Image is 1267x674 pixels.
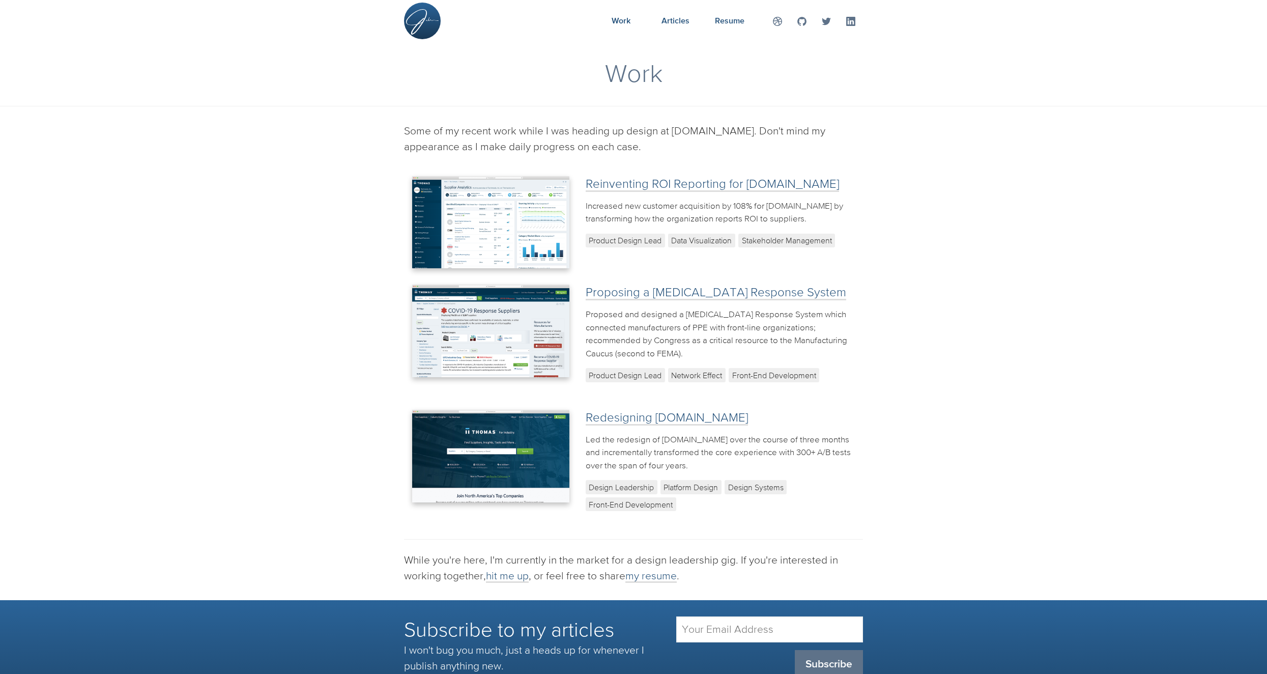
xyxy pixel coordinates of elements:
[612,16,630,25] span: Work
[661,16,689,25] span: Articles
[625,570,677,583] a: my resume
[412,285,569,377] img: Proposing a COVID-19 Response System
[660,480,722,494] span: Platform Design
[586,497,676,511] span: Front-End Development
[412,410,569,502] img: Redesigning Thomasnet.com
[729,368,819,382] span: Front-End Development
[668,234,735,247] span: Data Visualization
[486,570,529,583] a: hit me up
[328,58,939,90] h1: Work
[586,368,665,382] span: Product Design Lead
[404,123,863,155] p: Some of my recent work while I was heading up design at [DOMAIN_NAME]. Don't mind my appearance a...
[676,616,863,642] input: Your Email Address
[586,410,748,426] a: Redesigning [DOMAIN_NAME]
[404,642,666,674] p: I won't bug you much, just a heads up for whenever I publish anything new.
[586,200,863,226] p: Increased new customer acquisition by 108% for [DOMAIN_NAME] by transforming how the organization...
[586,234,665,247] span: Product Design Lead
[586,308,863,360] p: Proposed and designed a [MEDICAL_DATA] Response System which connected manufacturers of PPE with ...
[586,480,657,494] span: Design Leadership
[404,616,666,642] h2: Subscribe to my articles
[738,234,835,247] span: Stakeholder Management
[412,176,569,269] img: Reinventing ROI Reporting for Thomasnet.com
[586,177,839,192] a: Reinventing ROI Reporting for [DOMAIN_NAME]
[406,9,439,35] img: Site Logo
[586,285,846,300] a: Proposing a [MEDICAL_DATA] Response System
[715,16,744,25] span: Resume
[404,552,863,584] p: While you're here, I'm currently in the market for a design leadership gig. If you're interested ...
[586,433,863,472] p: Led the redesign of [DOMAIN_NAME] over the course of three months and incrementally transformed t...
[668,368,726,382] span: Network Effect
[725,480,787,494] span: Design Systems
